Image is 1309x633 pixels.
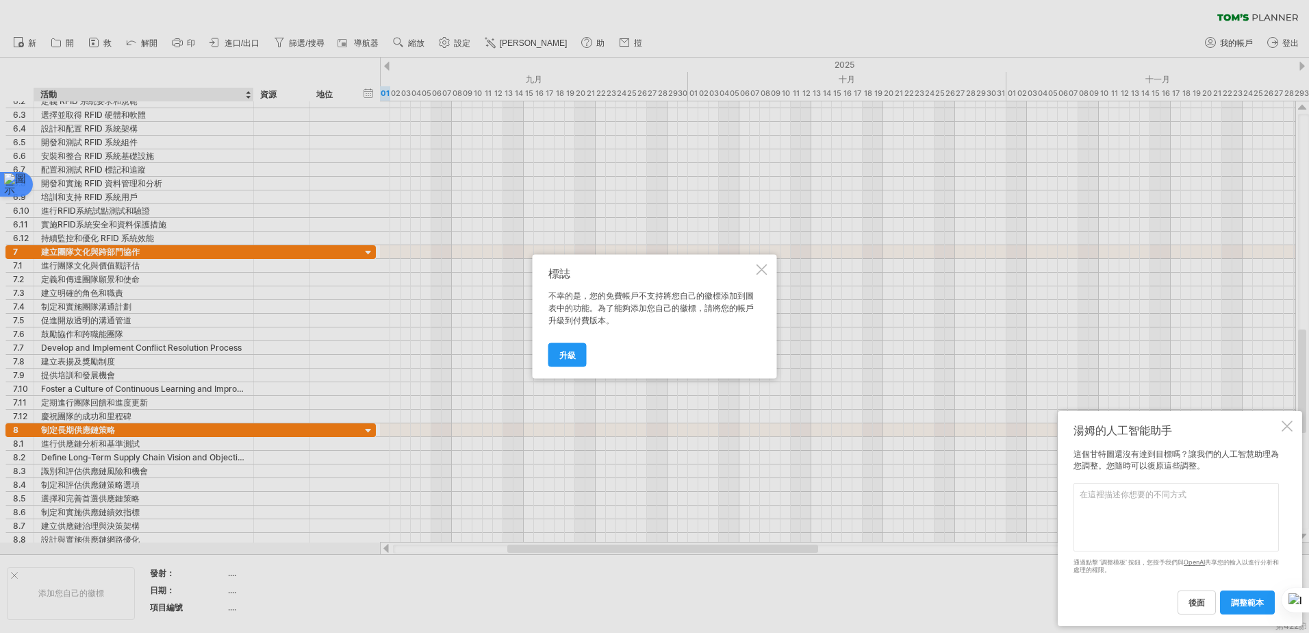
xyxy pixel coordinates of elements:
[559,350,576,360] span: 升級
[1178,591,1216,615] a: 後面
[548,290,754,327] div: 不幸的是，您的免費帳戶不支持將您自己的徽標添加到圖表中的功能。為了能夠添加您自己的徽標，請將您的帳戶升級到付費版本。
[1231,597,1264,608] span: 調整範本
[1189,597,1205,608] span: 後面
[1220,591,1275,615] a: 調整範本
[548,267,754,280] div: 標誌
[1184,558,1205,566] a: OpenAI
[1073,559,1279,574] div: 通過點擊 '調整模板' 按鈕，您授予我們與 共享您的輸入以進行分析和處理的權限。
[1073,449,1279,471] font: 這個甘特圖還沒有達到目標嗎？讓我們的人工智慧助理為您調整。您隨時可以復原這些調整。
[1073,423,1279,438] div: 湯姆的人工智能助手
[548,343,587,367] a: 升級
